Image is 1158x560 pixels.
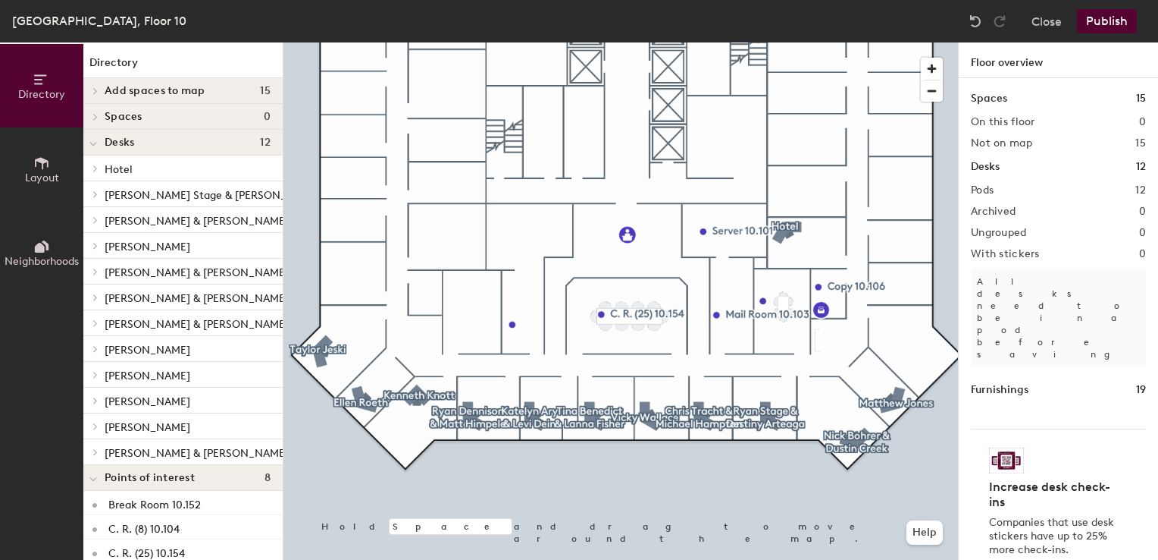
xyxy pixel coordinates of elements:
[1136,90,1146,107] h1: 15
[971,159,1000,175] h1: Desks
[260,137,271,149] span: 12
[989,516,1119,557] p: Companies that use desk stickers have up to 25% more check-ins.
[25,171,59,184] span: Layout
[1077,9,1137,33] button: Publish
[105,266,289,279] span: [PERSON_NAME] & [PERSON_NAME]
[989,448,1024,473] img: Sticker logo
[959,42,1158,78] h1: Floor overview
[971,269,1146,367] p: All desks need to be in a pod before saving
[971,382,1028,398] h1: Furnishings
[264,472,271,484] span: 8
[105,370,190,382] span: [PERSON_NAME]
[83,55,283,78] h1: Directory
[1135,184,1146,197] h2: 12
[105,241,190,253] span: [PERSON_NAME]
[105,292,289,305] span: [PERSON_NAME] & [PERSON_NAME]
[105,421,190,434] span: [PERSON_NAME]
[992,14,1007,29] img: Redo
[18,88,65,101] span: Directory
[108,543,185,560] p: C. R. (25) 10.154
[971,116,1035,128] h2: On this floor
[105,137,134,149] span: Desks
[12,11,186,30] div: [GEOGRAPHIC_DATA], Floor 10
[5,255,79,268] span: Neighborhoods
[1136,382,1146,398] h1: 19
[1139,227,1146,239] h2: 0
[105,163,133,176] span: Hotel
[260,85,271,97] span: 15
[105,189,321,202] span: [PERSON_NAME] Stage & [PERSON_NAME]
[105,344,190,357] span: [PERSON_NAME]
[1139,206,1146,218] h2: 0
[968,14,983,29] img: Undo
[1139,248,1146,260] h2: 0
[971,206,1016,218] h2: Archived
[105,215,289,228] span: [PERSON_NAME] & [PERSON_NAME]
[108,494,201,511] p: Break Room 10.152
[906,521,943,545] button: Help
[108,518,180,536] p: C. R. (8) 10.104
[989,480,1119,510] h4: Increase desk check-ins
[971,184,994,197] h2: Pods
[105,85,205,97] span: Add spaces to map
[1139,116,1146,128] h2: 0
[1135,137,1146,149] h2: 15
[971,227,1027,239] h2: Ungrouped
[105,318,289,331] span: [PERSON_NAME] & [PERSON_NAME]
[1031,9,1062,33] button: Close
[105,447,321,460] span: [PERSON_NAME] & [PERSON_NAME] Creek
[971,90,1007,107] h1: Spaces
[264,111,271,123] span: 0
[1136,159,1146,175] h1: 12
[971,248,1040,260] h2: With stickers
[105,111,142,123] span: Spaces
[971,137,1032,149] h2: Not on map
[105,395,190,408] span: [PERSON_NAME]
[105,472,195,484] span: Points of interest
